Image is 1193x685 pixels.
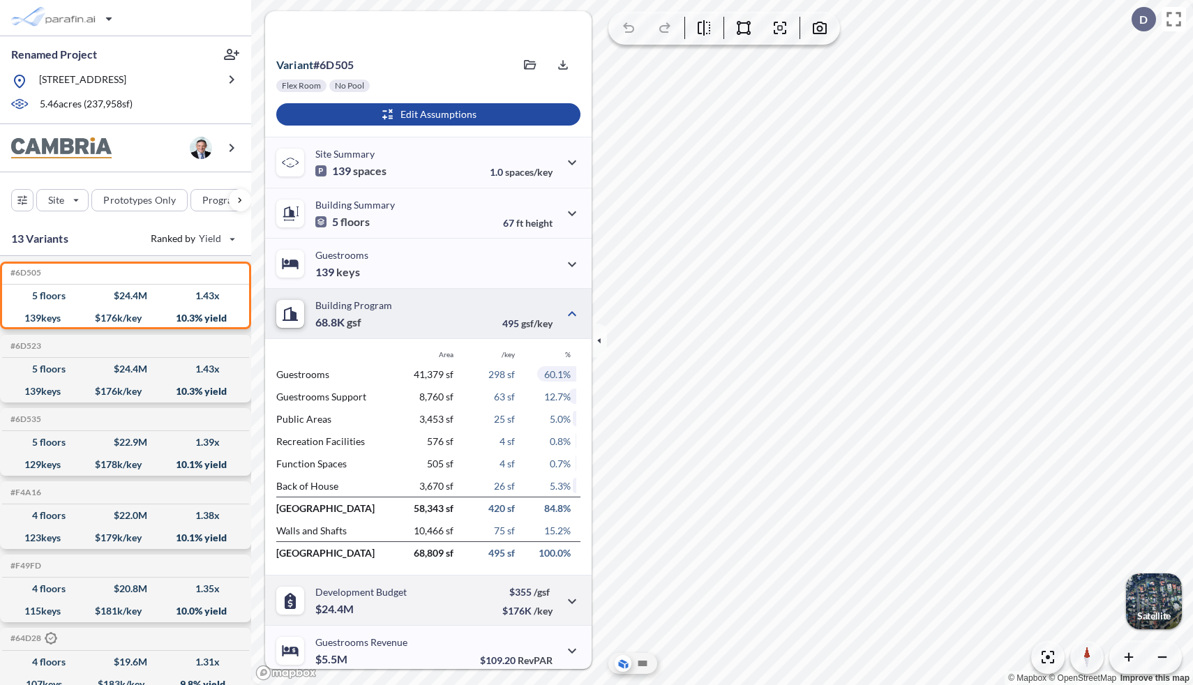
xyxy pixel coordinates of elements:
p: 139 [315,164,387,178]
button: Aerial View [615,655,631,672]
h5: Click to copy the code [8,488,41,497]
p: Guestrooms [276,368,392,380]
span: ft [516,217,523,229]
p: Site [48,193,64,207]
span: 63 sf [494,391,515,402]
p: 67 [503,217,553,229]
span: 5.0% [550,413,571,425]
h5: Click to copy the code [8,633,57,645]
p: Guestrooms [315,249,368,261]
span: 60.1% [544,368,571,380]
p: 68.8K [315,315,361,329]
span: 12.7% [544,391,571,402]
span: /gsf [534,586,550,598]
button: Program [190,189,266,211]
span: 298 sf [488,368,515,380]
span: 68,809 sf [414,547,453,559]
p: $355 [502,586,553,598]
span: 0.8% [550,435,571,447]
img: Switcher Image [1126,573,1182,629]
span: 505 sf [427,458,453,469]
span: 495 sf [488,547,515,559]
span: 3,670 sf [419,480,453,492]
p: Public Areas [276,413,392,425]
span: gsf/key [521,317,553,329]
span: 4 sf [500,458,515,469]
button: Ranked by Yield [140,227,244,250]
p: $109.20 [480,654,553,666]
a: Mapbox [1008,673,1046,683]
span: spaces [353,164,387,178]
h5: Click to copy the code [8,561,41,571]
a: Mapbox homepage [255,665,317,681]
span: Yield [199,232,222,246]
span: 8,760 sf [419,391,453,402]
p: Edit Assumptions [400,107,477,121]
span: gsf [347,315,361,329]
span: 100.0% [539,547,571,559]
p: Flex Room [282,80,321,91]
span: 10,466 sf [414,525,453,536]
span: Variant [276,58,313,71]
img: user logo [190,137,212,159]
p: Program [202,193,241,207]
h5: Click to copy the code [8,414,41,424]
span: 41,379 sf [414,368,453,380]
p: Satellite [1137,610,1171,622]
button: Edit Assumptions [276,103,580,126]
img: BrandImage [11,137,112,159]
span: 58,343 sf [414,502,453,514]
p: [STREET_ADDRESS] [39,73,126,90]
p: Prototypes Only [103,193,176,207]
span: 15.2% [544,525,571,536]
button: Prototypes Only [91,189,188,211]
p: 5.46 acres ( 237,958 sf) [40,97,133,112]
p: Walls and Shafts [276,525,392,536]
p: Recreation Facilities [276,435,392,447]
span: 26 sf [494,480,515,492]
button: Site [36,189,89,211]
span: keys [336,265,360,279]
span: Area [439,350,453,359]
p: [GEOGRAPHIC_DATA] [276,502,392,514]
p: Function Spaces [276,458,392,469]
span: 0.7% [550,458,571,469]
p: Renamed Project [11,47,97,62]
p: Building Program [315,299,392,311]
p: 495 [502,317,553,329]
p: Back of House [276,480,392,492]
span: 75 sf [494,525,515,536]
span: RevPAR [518,654,553,666]
span: floors [340,215,370,229]
p: $176K [502,605,553,617]
span: 84.8% [544,502,571,514]
p: D [1139,13,1148,26]
span: 25 sf [494,413,515,425]
span: 3,453 sf [419,413,453,425]
button: Site Plan [634,655,651,672]
span: /key [502,350,515,359]
p: 1.0 [490,166,553,178]
p: 5 [315,215,370,229]
span: height [525,217,553,229]
span: 4 sf [500,435,515,447]
h5: Click to copy the code [8,341,41,351]
span: 420 sf [488,502,515,514]
p: # 6d505 [276,58,354,72]
h5: Click to copy the code [8,268,41,278]
p: Development Budget [315,586,407,598]
p: Site Summary [315,148,375,160]
span: spaces/key [505,166,553,178]
span: /key [534,605,553,617]
p: Guestrooms Revenue [315,636,407,648]
p: $24.4M [315,602,356,616]
span: 5.3% [550,480,571,492]
p: 139 [315,265,360,279]
p: [GEOGRAPHIC_DATA] [276,547,392,559]
a: Improve this map [1120,673,1190,683]
p: Building Summary [315,199,395,211]
p: Guestrooms Support [276,391,392,402]
p: 13 Variants [11,230,68,247]
button: Switcher ImageSatellite [1126,573,1182,629]
p: No Pool [335,80,364,91]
